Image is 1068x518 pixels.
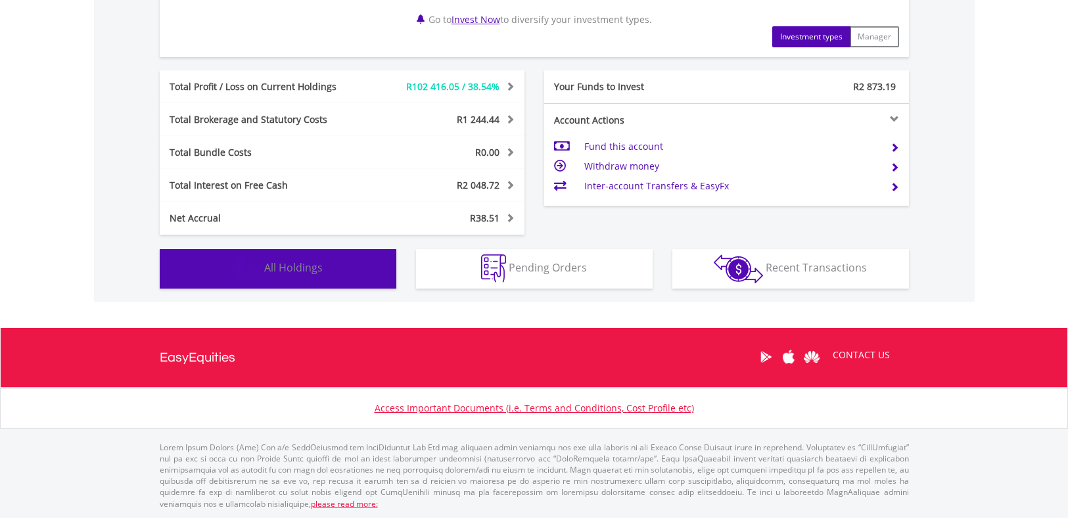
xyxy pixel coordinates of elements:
span: R2 048.72 [457,179,499,191]
span: R38.51 [470,212,499,224]
span: Recent Transactions [766,260,867,275]
button: All Holdings [160,249,396,289]
span: R1 244.44 [457,113,499,126]
a: please read more: [311,498,378,509]
button: Manager [850,26,899,47]
button: Pending Orders [416,249,653,289]
button: Recent Transactions [672,249,909,289]
td: Inter-account Transfers & EasyFx [584,176,879,196]
img: pending_instructions-wht.png [481,254,506,283]
a: Access Important Documents (i.e. Terms and Conditions, Cost Profile etc) [375,402,694,414]
a: CONTACT US [824,337,899,373]
a: Invest Now [452,13,500,26]
td: Withdraw money [584,156,879,176]
span: R102 416.05 / 38.54% [406,80,499,93]
div: Total Brokerage and Statutory Costs [160,113,373,126]
span: R0.00 [475,146,499,158]
button: Investment types [772,26,850,47]
img: holdings-wht.png [233,254,262,283]
span: Pending Orders [509,260,587,275]
div: Total Interest on Free Cash [160,179,373,192]
img: transactions-zar-wht.png [714,254,763,283]
span: All Holdings [264,260,323,275]
span: R2 873.19 [853,80,896,93]
a: EasyEquities [160,328,235,387]
a: Huawei [801,337,824,377]
a: Apple [778,337,801,377]
div: Net Accrual [160,212,373,225]
div: Account Actions [544,114,727,127]
div: Total Bundle Costs [160,146,373,159]
div: Total Profit / Loss on Current Holdings [160,80,373,93]
td: Fund this account [584,137,879,156]
div: Your Funds to Invest [544,80,727,93]
a: Google Play [755,337,778,377]
p: Lorem Ipsum Dolors (Ame) Con a/e SeddOeiusmod tem InciDiduntut Lab Etd mag aliquaen admin veniamq... [160,442,909,509]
